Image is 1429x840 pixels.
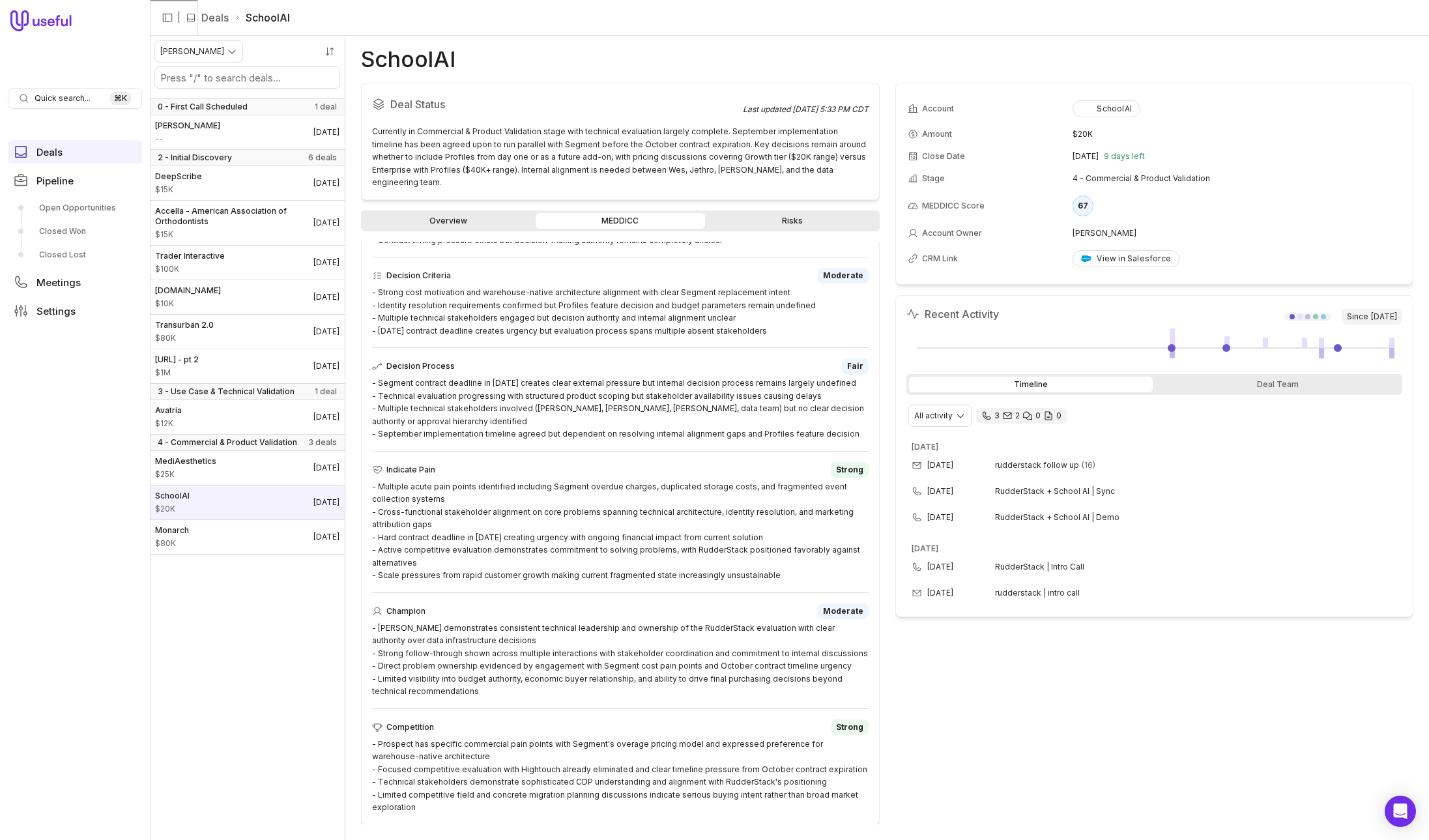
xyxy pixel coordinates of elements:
[313,178,339,188] time: Deal Close Date
[110,92,131,105] kbd: ⌘ K
[308,152,337,163] span: 6 deals
[155,229,313,240] span: Amount
[922,151,965,162] span: Close Date
[823,270,863,281] span: Moderate
[1081,253,1171,264] div: View in Salesforce
[155,333,214,343] span: Amount
[155,121,220,131] span: [PERSON_NAME]
[912,442,938,452] time: [DATE]
[155,251,225,261] span: Trader Interactive
[308,437,337,448] span: 3 deals
[8,197,142,265] div: Pipeline submenu
[836,465,863,475] span: Strong
[150,115,345,149] a: [PERSON_NAME]--[DATE]
[36,306,76,316] span: Settings
[155,134,220,144] span: Amount
[708,213,877,229] a: Risks
[995,512,1382,523] span: RudderStack + School AI | Demo
[155,418,182,429] span: Amount
[155,504,190,514] span: Amount
[995,588,1080,598] span: rudderstack | intro call
[372,738,869,814] div: - Prospect has specific commercial pain points with Segment's overage pricing model and expressed...
[150,485,345,519] a: SchoolAI$20K[DATE]
[906,306,999,322] h2: Recent Activity
[150,166,345,200] a: DeepScribe$15K[DATE]
[922,173,945,184] span: Stage
[150,520,345,554] a: Monarch$80K[DATE]
[536,213,705,229] a: MEDDICC
[155,298,221,309] span: Amount
[313,412,339,422] time: Deal Close Date
[995,486,1382,497] span: RudderStack + School AI | Sync
[372,94,743,115] h2: Deal Status
[155,405,182,416] span: Avatria
[155,67,339,88] input: Search deals by name
[155,184,202,195] span: Amount
[313,532,339,542] time: Deal Close Date
[155,355,199,365] span: [URL] - pt 2
[150,400,345,434] a: Avatria$12K[DATE]
[155,456,216,467] span: MediAesthetics
[150,36,345,840] nav: Deals
[836,722,863,732] span: Strong
[155,368,199,378] span: Amount
[372,603,869,619] div: Champion
[36,278,81,287] span: Meetings
[1073,100,1140,117] button: SchoolAI
[1342,309,1402,325] span: Since
[155,538,189,549] span: Amount
[995,562,1382,572] span: RudderStack | Intro Call
[8,299,142,323] a: Settings
[847,361,863,371] span: Fair
[313,361,339,371] time: Deal Close Date
[158,152,232,163] span: 2 - Initial Discovery
[1073,168,1401,189] td: 4 - Commercial & Product Validation
[36,176,74,186] span: Pipeline
[372,125,869,189] div: Currently in Commercial & Product Validation stage with technical evaluation largely complete. Se...
[150,201,345,245] a: Accella - American Association of Orthodontists$15K[DATE]
[372,286,869,337] div: - Strong cost motivation and warehouse-native architecture alignment with clear Segment replaceme...
[158,437,297,448] span: 4 - Commercial & Product Validation
[1081,104,1132,114] div: SchoolAI
[313,257,339,268] time: Deal Close Date
[155,491,190,501] span: SchoolAI
[150,349,345,383] a: [URL] - pt 2$1M[DATE]
[1385,796,1416,827] div: Open Intercom Messenger
[155,171,202,182] span: DeepScribe
[150,280,345,314] a: [DOMAIN_NAME]$10K[DATE]
[320,42,339,61] button: Sort by
[361,51,455,67] h1: SchoolAI
[155,285,221,296] span: [DOMAIN_NAME]
[8,244,142,265] a: Closed Lost
[922,201,985,211] span: MEDDICC Score
[158,8,177,27] button: Collapse sidebar
[976,408,1067,424] div: 3 calls and 2 email threads
[155,469,216,480] span: Amount
[927,588,953,598] time: [DATE]
[922,129,952,139] span: Amount
[315,386,337,397] span: 1 deal
[155,206,313,227] span: Accella - American Association of Orthodontists
[8,197,142,218] a: Open Opportunities
[1073,223,1401,244] td: [PERSON_NAME]
[8,169,142,192] a: Pipeline
[158,102,248,112] span: 0 - First Call Scheduled
[313,218,339,228] time: Deal Close Date
[315,102,337,112] span: 1 deal
[912,543,938,553] time: [DATE]
[155,525,189,536] span: Monarch
[927,486,953,497] time: [DATE]
[313,497,339,508] time: Deal Close Date
[372,719,869,735] div: Competition
[372,377,869,441] div: - Segment contract deadline in [DATE] creates clear external pressure but internal decision proce...
[1073,196,1093,216] div: 67
[1104,151,1145,162] span: 9 days left
[1073,151,1099,162] time: [DATE]
[372,480,869,582] div: - Multiple acute pain points identified including Segment overdue charges, duplicated storage cos...
[823,606,863,616] span: Moderate
[313,463,339,473] time: Deal Close Date
[150,451,345,485] a: MediAesthetics$25K[DATE]
[177,10,180,25] span: |
[36,147,63,157] span: Deals
[313,292,339,302] time: Deal Close Date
